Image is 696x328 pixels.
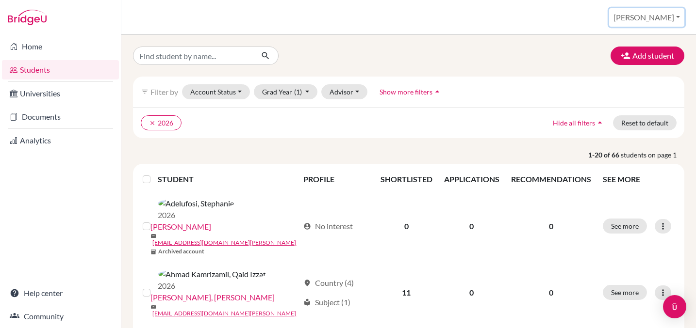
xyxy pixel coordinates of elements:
[182,84,250,99] button: Account Status
[150,304,156,310] span: mail
[603,219,647,234] button: See more
[133,47,253,65] input: Find student by name...
[380,88,432,96] span: Show more filters
[505,168,597,191] th: RECOMMENDATIONS
[294,88,302,96] span: (1)
[2,283,119,303] a: Help center
[663,295,686,318] div: Open Intercom Messenger
[609,8,684,27] button: [PERSON_NAME]
[158,168,298,191] th: STUDENT
[2,60,119,79] a: Students
[603,285,647,300] button: See more
[595,118,605,127] i: arrow_drop_up
[158,280,266,292] p: 2026
[303,222,311,230] span: account_circle
[2,107,119,126] a: Documents
[438,168,505,191] th: APPLICATIONS
[2,84,119,103] a: Universities
[621,150,684,160] span: students on page 1
[141,88,149,95] i: filter_list
[613,115,677,130] button: Reset to default
[303,297,350,308] div: Subject (1)
[375,262,438,324] td: 11
[298,168,375,191] th: PROFILE
[545,115,613,130] button: Hide all filtersarrow_drop_up
[438,262,505,324] td: 0
[158,268,266,280] img: Ahmad Kamrizamil, Qaid Izzat
[158,209,234,221] p: 2026
[303,277,354,289] div: Country (4)
[150,221,211,233] a: [PERSON_NAME]
[553,119,595,127] span: Hide all filters
[371,84,450,99] button: Show more filtersarrow_drop_up
[511,220,591,232] p: 0
[150,233,156,239] span: mail
[438,191,505,262] td: 0
[511,287,591,298] p: 0
[150,249,156,255] span: inventory_2
[611,47,684,65] button: Add student
[2,37,119,56] a: Home
[158,247,204,256] b: Archived account
[149,120,156,126] i: clear
[597,168,680,191] th: SEE MORE
[303,220,353,232] div: No interest
[2,131,119,150] a: Analytics
[8,10,47,25] img: Bridge-U
[150,292,275,303] a: [PERSON_NAME], [PERSON_NAME]
[588,150,621,160] strong: 1-20 of 66
[152,309,296,318] a: [EMAIL_ADDRESS][DOMAIN_NAME][PERSON_NAME]
[375,168,438,191] th: SHORTLISTED
[152,238,296,247] a: [EMAIL_ADDRESS][DOMAIN_NAME][PERSON_NAME]
[254,84,318,99] button: Grad Year(1)
[141,115,182,130] button: clear2026
[321,84,367,99] button: Advisor
[432,87,442,96] i: arrow_drop_up
[303,298,311,306] span: local_library
[158,198,234,209] img: Adelufosi, Stephanie
[150,87,178,96] span: Filter by
[2,307,119,326] a: Community
[303,279,311,287] span: location_on
[375,191,438,262] td: 0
